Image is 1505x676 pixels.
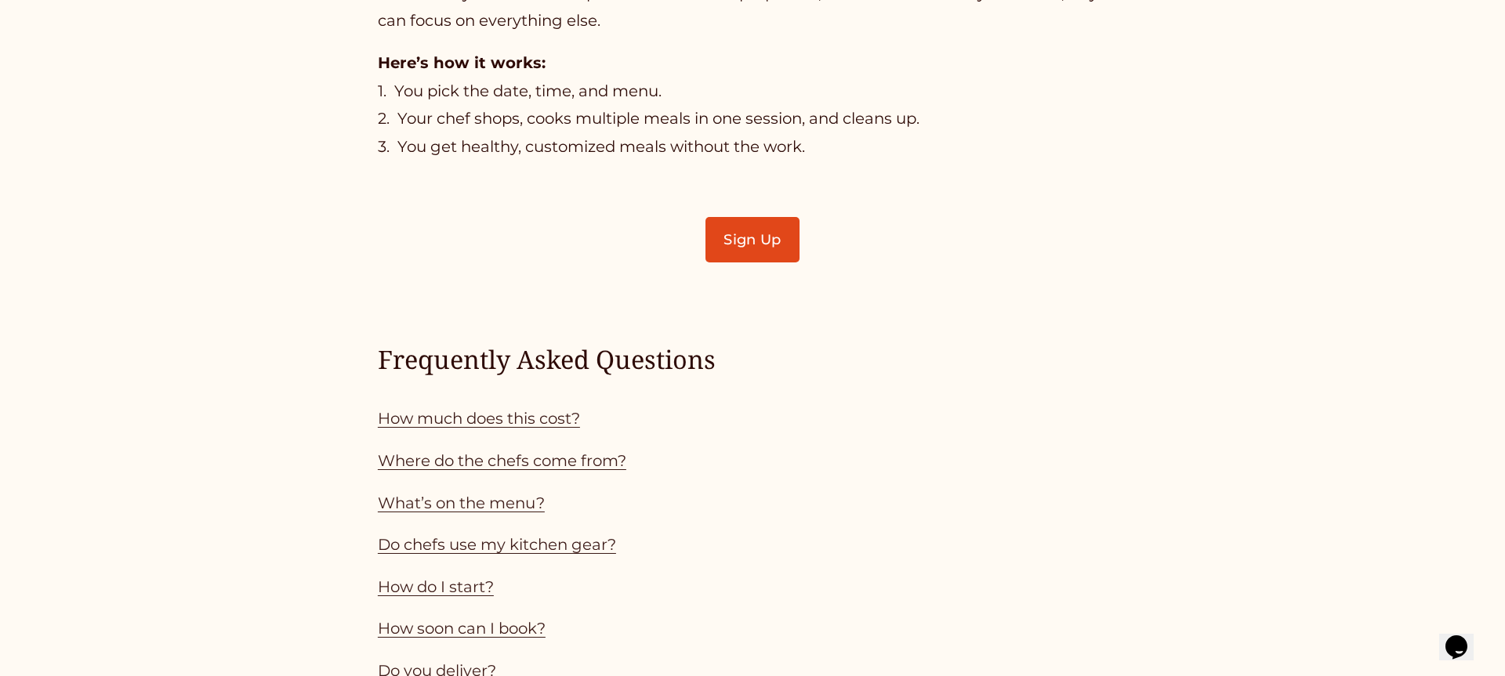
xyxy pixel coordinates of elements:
[378,409,580,428] a: How much does this cost?
[378,53,546,72] strong: Here’s how it works:
[378,451,626,470] a: Where do the chefs come from?
[378,535,616,554] a: Do chefs use my kitchen gear?
[1439,613,1489,660] iframe: chat widget
[378,493,545,512] a: What’s on the menu?
[378,342,1127,377] h4: Frequently Asked Questions
[705,217,800,262] a: Sign Up
[378,619,546,638] a: How soon can I book?
[378,577,494,596] a: How do I start?
[378,49,1127,161] p: 1. You pick the date, time, and menu. 2. Your chef shops, cooks multiple meals in one session, an...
